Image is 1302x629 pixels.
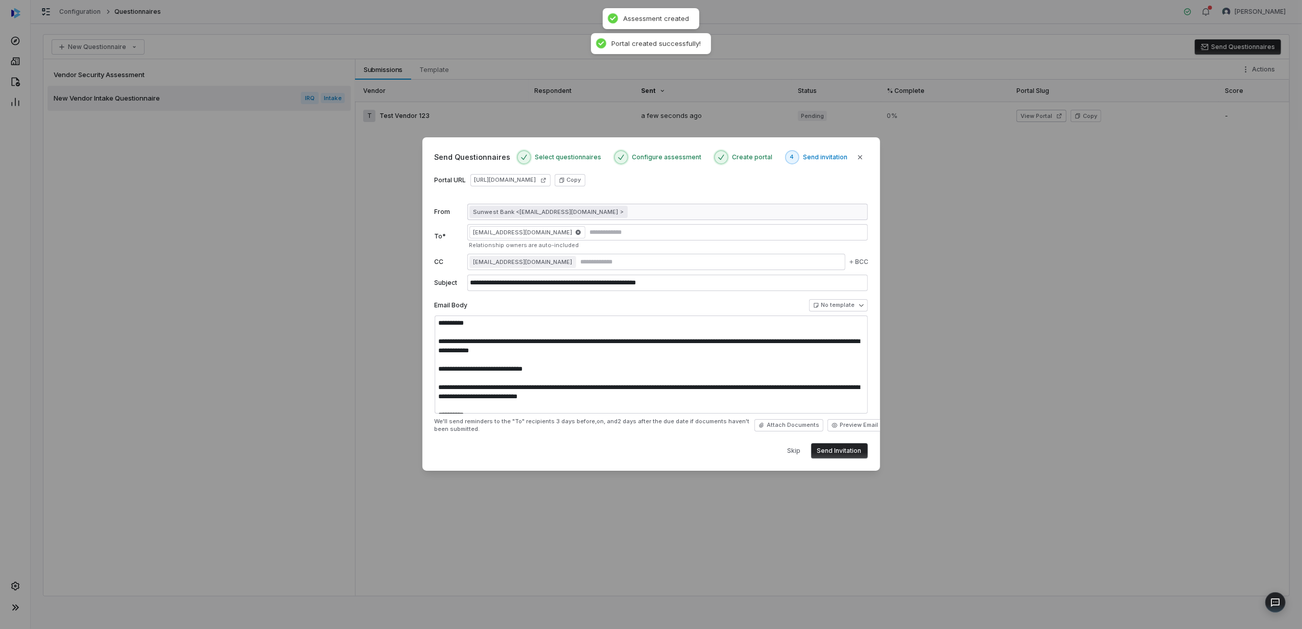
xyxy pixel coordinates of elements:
[618,418,652,425] span: 2 days after
[469,241,868,249] div: Relationship owners are auto-included
[435,208,463,216] label: From
[469,226,586,238] span: [EMAIL_ADDRESS][DOMAIN_NAME]
[435,279,463,287] label: Subject
[435,418,755,433] span: We'll send reminders to the "To" recipients the due date if documents haven't been submitted.
[732,153,773,161] span: Create portal
[535,153,602,161] span: Select questionnaires
[803,153,848,161] span: Send invitation
[782,443,807,458] button: Skip
[632,153,702,161] span: Configure assessment
[790,153,794,161] span: 4
[557,418,597,425] span: 3 days before,
[754,419,823,431] button: Attach Documents
[597,418,618,425] span: on, and
[623,14,689,23] div: Assessment created
[846,250,871,274] button: BCC
[435,258,463,266] label: CC
[611,39,701,48] div: Portal created successfully!
[555,174,585,186] button: Copy
[435,152,511,162] span: Send Questionnaires
[474,258,573,266] span: [EMAIL_ADDRESS][DOMAIN_NAME]
[474,208,624,216] span: Sunwest Bank <[EMAIL_ADDRESS][DOMAIN_NAME] >
[435,301,468,309] label: Email Body
[470,174,551,186] a: [URL][DOMAIN_NAME]
[767,421,819,429] span: Attach Documents
[435,176,466,184] label: Portal URL
[827,419,882,431] button: Preview Email
[811,443,868,458] button: Send Invitation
